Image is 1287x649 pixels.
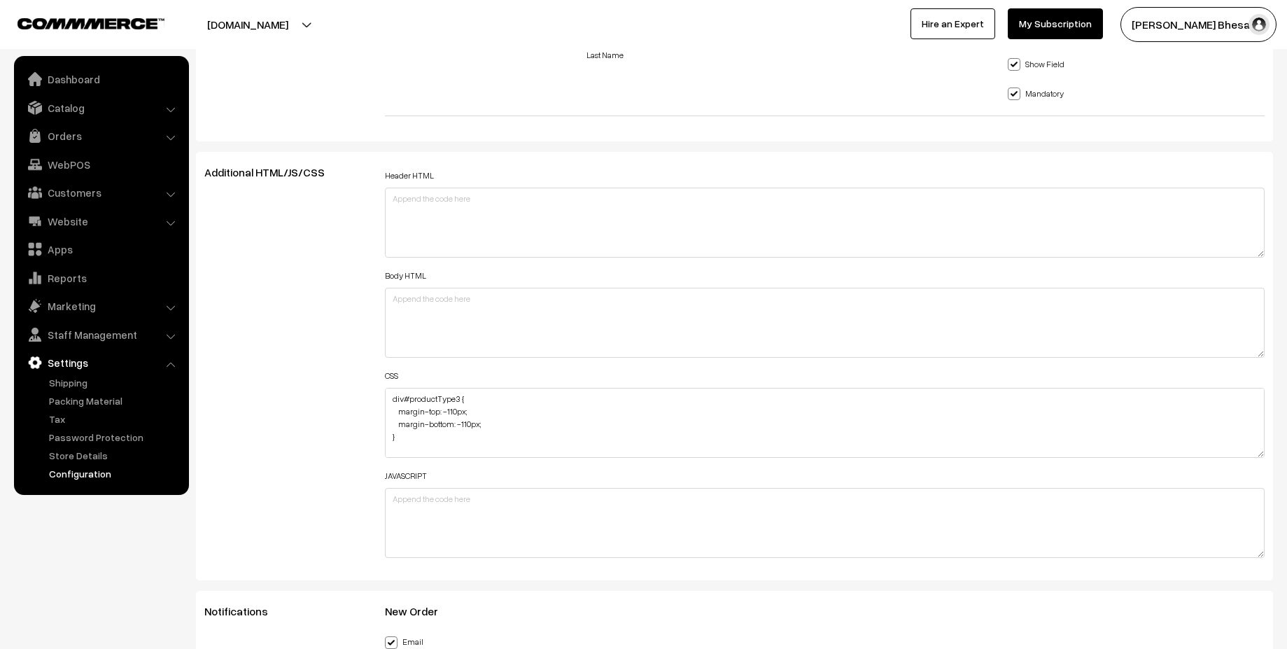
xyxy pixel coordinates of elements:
a: Hire an Expert [910,8,995,39]
a: Apps [17,237,184,262]
a: My Subscription [1008,8,1103,39]
a: COMMMERCE [17,14,140,31]
a: Reports [17,265,184,291]
label: JAVASCRIPT [385,470,427,482]
a: Customers [17,180,184,205]
a: Store Details [45,448,184,463]
a: Settings [17,350,184,375]
img: COMMMERCE [17,18,164,29]
a: Staff Management [17,322,184,347]
label: Mandatory [1008,79,1072,109]
label: Header HTML [385,169,434,182]
span: Notifications [204,604,285,618]
a: Marketing [17,293,184,319]
img: user [1249,14,1270,35]
label: Show Field [1008,50,1073,79]
span: Additional HTML/JS/CSS [204,165,342,179]
a: Tax [45,412,184,426]
a: Dashboard [17,67,184,92]
textarea: div#productType3 { margin-top: -110px; margin-bottom: -110px; } #removeProduct{ filter: invert(10... [385,388,1265,458]
span: New Order [385,604,455,618]
a: Password Protection [45,430,184,445]
label: Body HTML [385,270,426,282]
button: [PERSON_NAME] Bhesani… [1120,7,1277,42]
a: Packing Material [45,393,184,408]
a: Website [17,209,184,234]
a: Shipping [45,375,184,390]
button: [DOMAIN_NAME] [158,7,337,42]
a: WebPOS [17,152,184,177]
a: Configuration [45,466,184,481]
label: Last Name [586,49,624,62]
a: Catalog [17,95,184,120]
label: Email [385,634,423,648]
a: Orders [17,123,184,148]
label: CSS [385,370,398,382]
